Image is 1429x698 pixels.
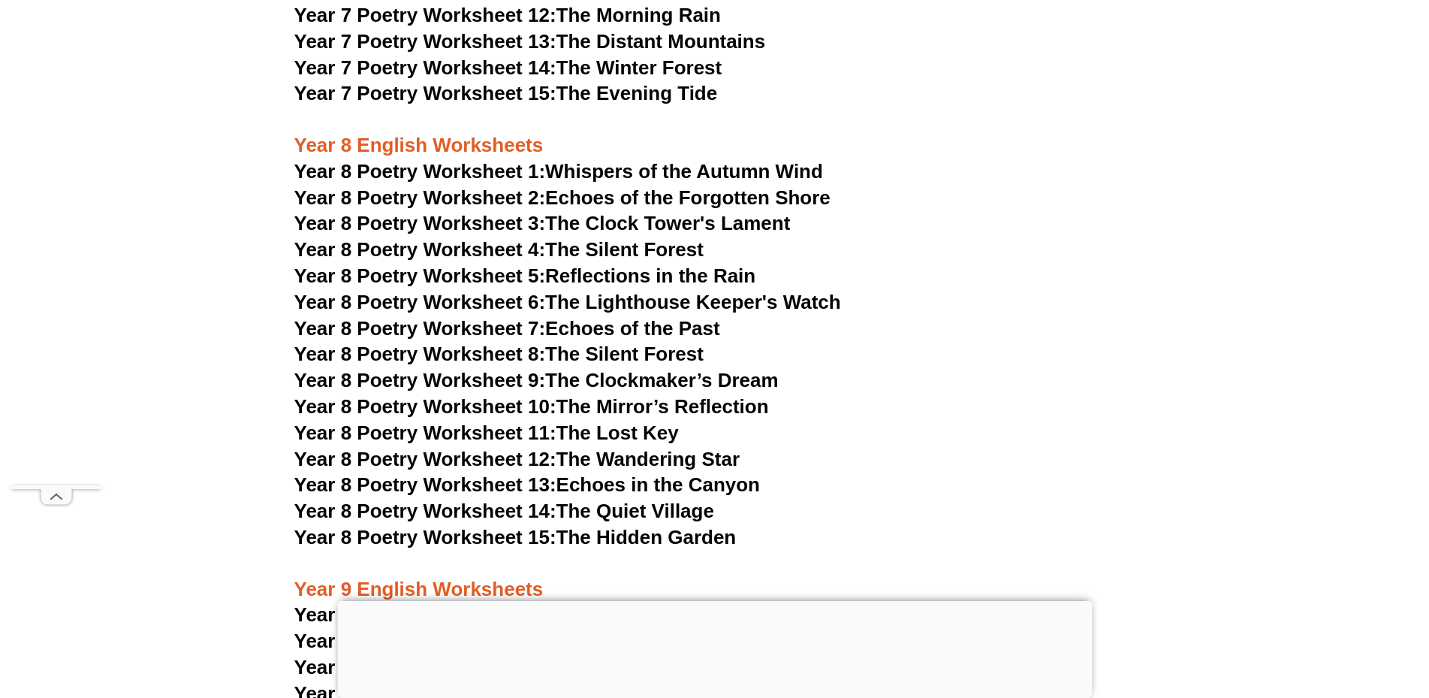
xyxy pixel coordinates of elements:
span: Year 8 Poetry Worksheet 15: [294,526,556,548]
a: Year 8 Poetry Worksheet 13:Echoes in the Canyon [294,473,761,496]
a: Year 7 Poetry Worksheet 14:The Winter Forest [294,56,722,79]
a: Year 8 Poetry Worksheet 12:The Wandering Star [294,448,740,470]
span: Year 8 Poetry Worksheet 7: [294,317,546,340]
iframe: Advertisement [11,35,101,485]
span: Year 8 Poetry Worksheet 6: [294,291,546,313]
a: Year 8 Poetry Worksheet 4:The Silent Forest [294,238,704,261]
a: Year 8 Poetry Worksheet 15:The Hidden Garden [294,526,737,548]
a: Year 9 Poetry Worksheet 2:City Shadows [294,630,674,652]
a: Year 8 Poetry Worksheet 8:The Silent Forest [294,343,704,365]
span: Year 7 Poetry Worksheet 13: [294,30,556,53]
iframe: Chat Widget [1179,528,1429,698]
h3: Year 9 English Worksheets [294,551,1135,603]
a: Year 8 Poetry Worksheet 7:Echoes of the Past [294,317,720,340]
span: Year 8 Poetry Worksheet 5: [294,264,546,287]
h3: Year 8 English Worksheets [294,107,1135,159]
span: Year 8 Poetry Worksheet 8: [294,343,546,365]
iframe: Advertisement [337,601,1092,694]
span: Year 9 Poetry Worksheet 2: [294,630,546,652]
span: Year 8 Poetry Worksheet 1: [294,160,546,183]
a: Year 8 Poetry Worksheet 10:The Mirror’s Reflection [294,395,769,418]
a: Year 8 Poetry Worksheet 1:Whispers of the Autumn Wind [294,160,823,183]
span: Year 7 Poetry Worksheet 14: [294,56,556,79]
a: Year 8 Poetry Worksheet 9:The Clockmaker’s Dream [294,369,779,391]
a: Year 8 Poetry Worksheet 5:Reflections in the Rain [294,264,756,287]
span: Year 7 Poetry Worksheet 15: [294,82,556,104]
span: Year 9 Poetry Worksheet 1: [294,603,546,626]
span: Year 8 Poetry Worksheet 14: [294,500,556,522]
span: Year 8 Poetry Worksheet 11: [294,422,556,444]
a: Year 7 Poetry Worksheet 13:The Distant Mountains [294,30,766,53]
a: Year 8 Poetry Worksheet 14:The Quiet Village [294,500,714,522]
span: Year 8 Poetry Worksheet 10: [294,395,556,418]
span: Year 7 Poetry Worksheet 12: [294,4,556,26]
a: Year 7 Poetry Worksheet 12:The Morning Rain [294,4,721,26]
span: Year 8 Poetry Worksheet 2: [294,186,546,209]
span: Year 8 Poetry Worksheet 9: [294,369,546,391]
a: Year 8 Poetry Worksheet 6:The Lighthouse Keeper's Watch [294,291,841,313]
a: Year 9 Poetry Worksheet 1:The Forgotten Garden [294,603,750,626]
span: Year 8 Poetry Worksheet 3: [294,212,546,234]
a: Year 9 Poetry Worksheet 3:The Broken Clock [294,656,712,678]
a: Year 8 Poetry Worksheet 3:The Clock Tower's Lament [294,212,791,234]
span: Year 8 Poetry Worksheet 12: [294,448,556,470]
a: Year 7 Poetry Worksheet 15:The Evening Tide [294,82,718,104]
a: Year 8 Poetry Worksheet 11:The Lost Key [294,422,679,444]
a: Year 8 Poetry Worksheet 2:Echoes of the Forgotten Shore [294,186,831,209]
span: Year 8 Poetry Worksheet 13: [294,473,556,496]
span: Year 9 Poetry Worksheet 3: [294,656,546,678]
span: Year 8 Poetry Worksheet 4: [294,238,546,261]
